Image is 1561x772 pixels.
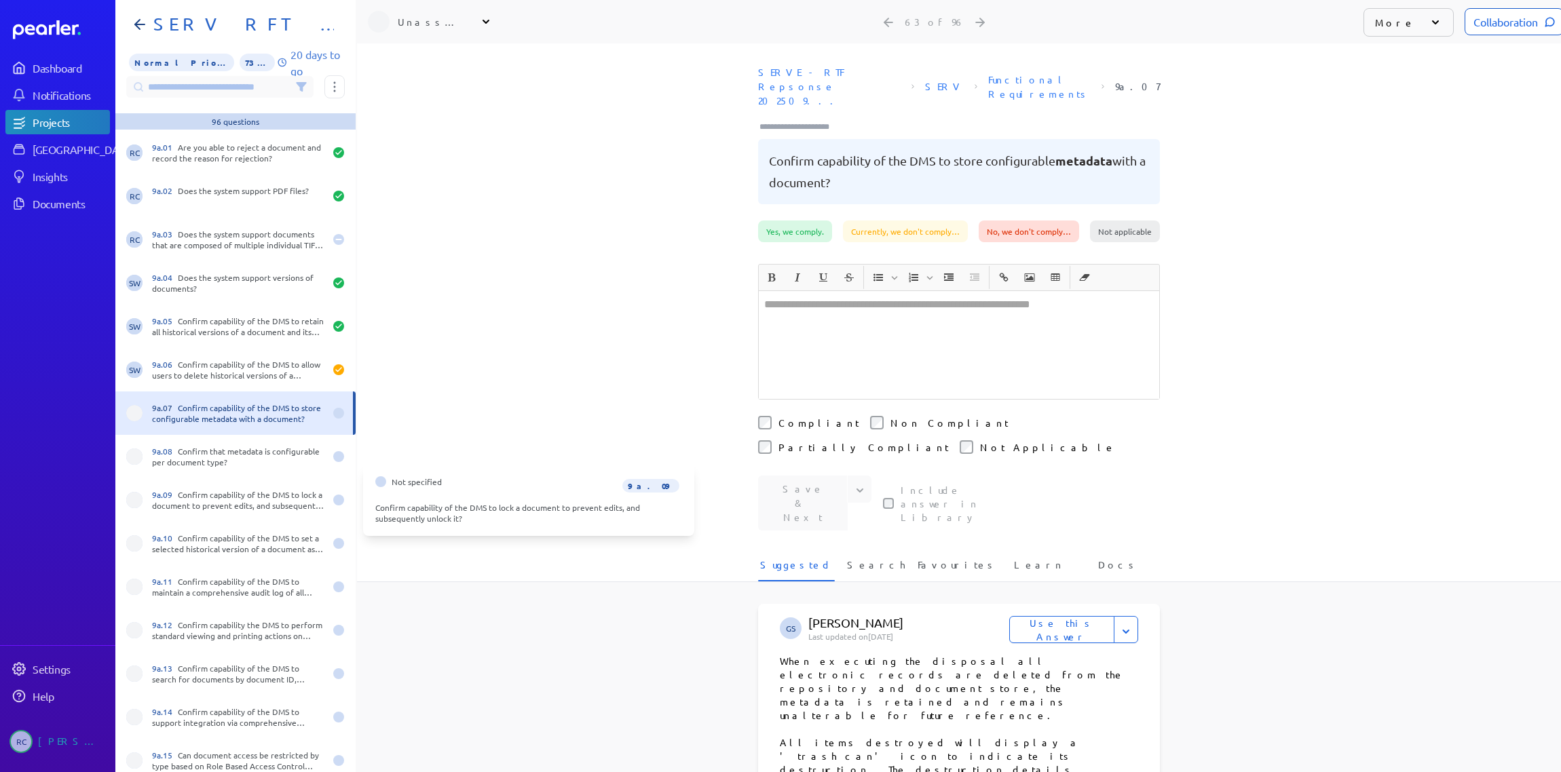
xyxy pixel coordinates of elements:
span: 9a.09 [152,489,178,500]
div: Confirm that metadata is configurable per document type? [152,446,324,467]
button: Insert Ordered List [902,266,925,289]
div: Unassigned [398,15,466,28]
span: 9a.03 [152,229,178,239]
button: Bold [760,266,783,289]
p: 20 days to go [290,46,345,79]
span: 9a.12 [152,619,178,630]
span: Robert Craig [10,730,33,753]
div: Confirm capability of the DMS to retain all historical versions of a document and its metadata? [152,315,324,337]
p: More [1375,16,1415,29]
label: Not Applicable [980,440,1116,454]
input: Type here to add tags [758,120,842,134]
span: 9a.08 [152,446,178,457]
div: No, we don't comply… [979,220,1079,242]
span: Not specified [392,476,442,493]
span: Priority [129,54,234,71]
h1: SERV RFT Response [148,14,334,35]
span: Robert Craig [126,231,143,248]
span: Docs [1098,558,1138,580]
span: 9a.11 [152,576,178,587]
span: Favourites [918,558,997,580]
div: [PERSON_NAME] [38,730,106,753]
span: Steve Whittington [126,362,143,378]
div: Documents [33,197,109,210]
a: Projects [5,110,110,134]
button: Insert Unordered List [867,266,890,289]
span: 9a.04 [152,272,178,283]
span: Reference Number: 9a.07 [1110,74,1165,99]
a: [GEOGRAPHIC_DATA] [5,137,110,161]
div: Help [33,689,109,703]
span: metadata [1055,153,1112,168]
span: Bold [759,266,784,289]
a: Insights [5,164,110,189]
span: Underline [811,266,835,289]
label: Compliant [778,416,859,429]
div: Notifications [33,88,109,102]
span: Insert table [1043,266,1068,289]
span: Learn [1014,558,1064,580]
div: 96 questions [212,116,259,127]
div: Does the system support PDF files? [152,185,324,207]
button: Underline [812,266,835,289]
span: Sheet: SERV [920,74,969,99]
div: Confirm capability of the DMS to search for documents by document ID, optionally filtering by doc... [152,663,324,684]
button: Clear Formatting [1073,266,1096,289]
div: Dashboard [33,61,109,75]
div: Currently, we don't comply… [843,220,968,242]
span: Italic [785,266,810,289]
span: Insert Ordered List [901,266,935,289]
pre: Confirm capability of the DMS to store configurable with a document? [769,150,1149,193]
div: Settings [33,662,109,676]
span: Section: Functional Requirements [983,67,1096,107]
span: Steve Whittington [126,318,143,334]
span: Clear Formatting [1072,266,1097,289]
div: Are you able to reject a document and record the reason for rejection? [152,142,324,163]
a: Settings [5,657,110,681]
button: Insert Image [1018,266,1041,289]
span: 9a.14 [152,706,178,717]
div: Confirm capability of the DMS to lock a document to prevent edits, and subsequently unlock it? [152,489,324,511]
p: Last updated on [DATE] [808,631,1009,642]
div: Confirm capability of the DMS to store configurable metadata with a document? [152,402,324,424]
span: 9a.05 [152,315,178,326]
span: Insert Image [1017,266,1042,289]
button: Insert table [1044,266,1067,289]
label: This checkbox controls whether your answer will be included in the Answer Library for future use [901,483,1016,524]
button: Increase Indent [937,266,960,289]
a: Dashboard [13,20,110,39]
div: 63 of 96 [905,16,965,28]
button: Strike through [838,266,861,289]
button: Expand [1114,616,1138,643]
span: 9a.13 [152,663,178,674]
span: Suggested [760,558,832,580]
div: Confirm capability of the DMS to allow users to delete historical versions of a document? [152,359,324,381]
p: [PERSON_NAME] [808,615,1009,631]
span: Robert Craig [126,144,143,161]
span: 9a.10 [152,533,178,543]
div: Projects [33,115,109,129]
input: This checkbox controls whether your answer will be included in the Answer Library for future use [883,498,894,509]
a: Dashboard [5,56,110,80]
div: Confirm capability of the DMS to maintain a comprehensive audit log of all changes made to docume... [152,576,324,598]
div: Confirm capability of the DMS to lock a document to prevent edits, and subsequently unlock it? [375,502,682,524]
a: Documents [5,191,110,216]
span: Insert link [992,266,1016,289]
div: [GEOGRAPHIC_DATA] [33,142,134,156]
a: Help [5,684,110,708]
div: Confirm capability the DMS to perform standard viewing and printing actions on documents, includi... [152,619,324,641]
span: Robert Craig [126,188,143,204]
span: 9a.06 [152,359,178,370]
div: Confirm capability of the DMS to set a selected historical version of a document as the current a... [152,533,324,554]
span: Insert Unordered List [866,266,900,289]
div: Does the system support versions of documents? [152,272,324,294]
label: Partially Compliant [778,440,949,454]
button: Italic [786,266,809,289]
span: Document: SERVE - RTF Repsonse 202509.xlsx [753,60,906,113]
span: Search [847,558,905,580]
span: Gary Somerville [780,617,802,639]
span: 9a.01 [152,142,178,153]
span: 9a.15 [152,750,178,760]
span: 73% of Questions Completed [240,54,276,71]
span: Decrease Indent [962,266,987,289]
